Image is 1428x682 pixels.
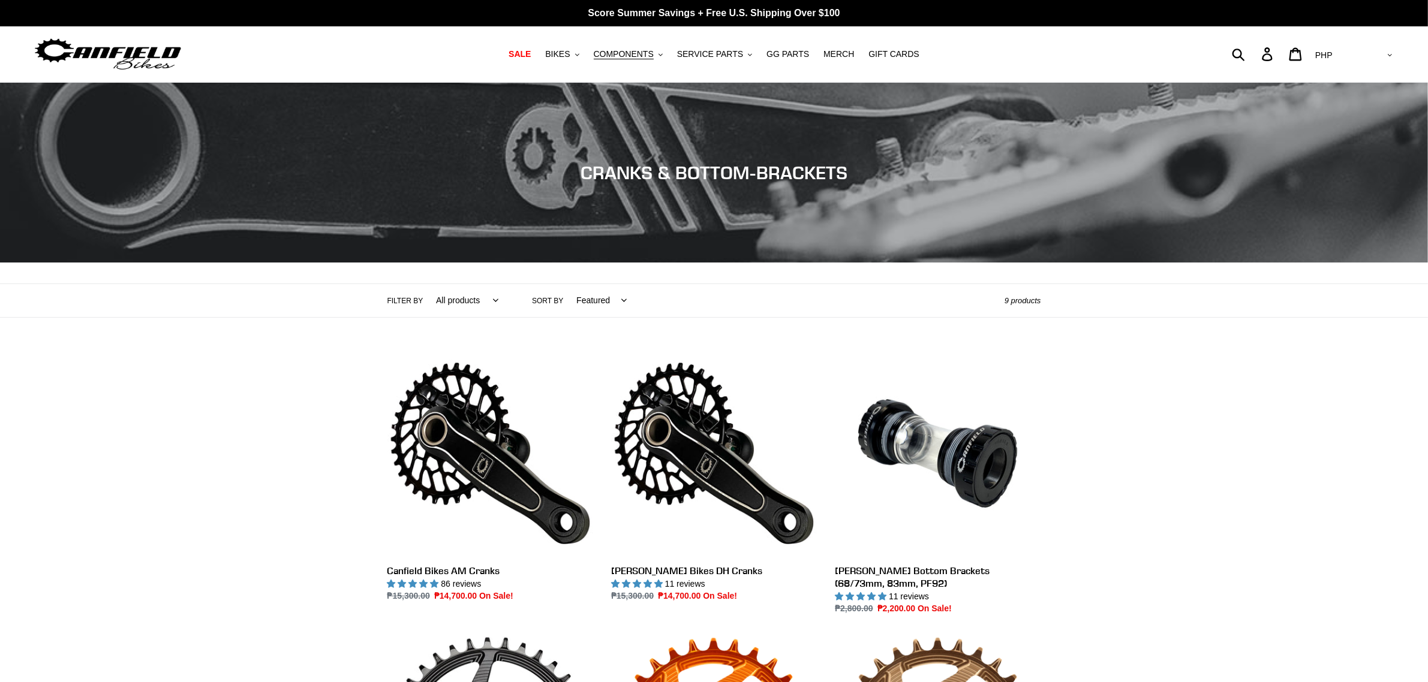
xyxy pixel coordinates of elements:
a: GG PARTS [760,46,815,62]
a: SALE [503,46,537,62]
button: COMPONENTS [588,46,669,62]
a: GIFT CARDS [862,46,925,62]
button: BIKES [539,46,585,62]
span: 9 products [1005,296,1041,305]
span: GIFT CARDS [868,49,919,59]
span: COMPONENTS [594,49,654,59]
label: Sort by [532,295,563,306]
span: SERVICE PARTS [677,49,743,59]
a: MERCH [817,46,860,62]
img: Canfield Bikes [33,35,183,73]
span: BIKES [545,49,570,59]
span: MERCH [823,49,854,59]
button: SERVICE PARTS [671,46,758,62]
input: Search [1238,41,1269,67]
label: Filter by [387,295,423,306]
span: GG PARTS [766,49,809,59]
span: SALE [509,49,531,59]
span: CRANKS & BOTTOM-BRACKETS [581,162,847,183]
